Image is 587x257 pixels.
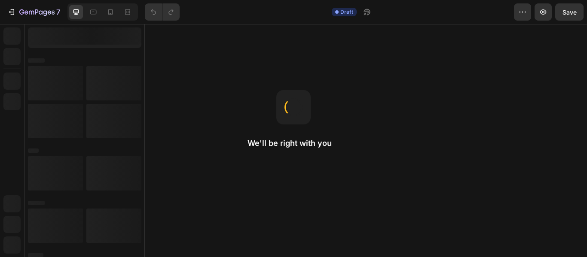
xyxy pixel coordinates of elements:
[3,3,64,21] button: 7
[145,3,180,21] div: Undo/Redo
[56,7,60,17] p: 7
[563,9,577,16] span: Save
[340,8,353,16] span: Draft
[248,138,339,148] h2: We'll be right with you
[555,3,584,21] button: Save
